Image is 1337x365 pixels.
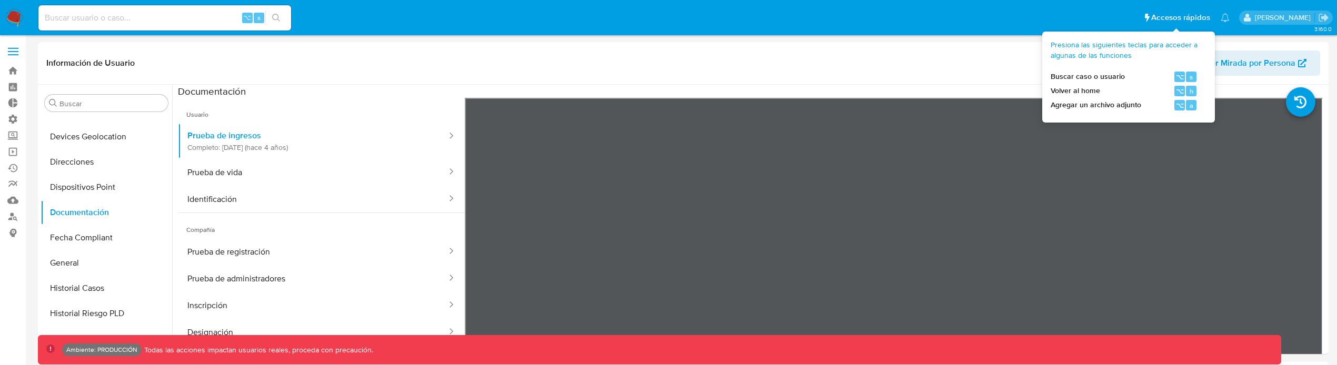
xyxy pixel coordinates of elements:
button: Documentación [41,200,172,225]
a: Salir [1318,12,1329,23]
span: ⌥ [1176,72,1184,82]
button: Devices Geolocation [41,124,172,149]
span: Agregar un archivo adjunto [1051,100,1141,110]
span: s [1190,72,1193,82]
span: ⌥ [1176,86,1184,96]
button: search-icon [265,11,287,25]
button: General [41,250,172,276]
span: a [1190,100,1193,110]
p: juan.jsosa@mercadolibre.com.co [1255,13,1314,23]
p: Ambiente: PRODUCCIÓN [66,348,137,352]
button: Buscar [49,99,57,107]
button: Historial Riesgo PLD [41,301,172,326]
input: Buscar usuario o caso... [38,11,291,25]
span: Buscar caso o usuario [1051,72,1125,82]
button: Historial de conversaciones [41,326,172,351]
span: Presiona las siguientes teclas para acceder a algunas de las funciones [1051,40,1198,60]
button: Historial Casos [41,276,172,301]
button: Fecha Compliant [41,225,172,250]
button: Direcciones [41,149,172,175]
span: Ver Mirada por Persona [1205,50,1295,76]
a: Notificaciones [1221,13,1230,22]
input: Buscar [59,99,164,108]
h1: Información de Usuario [46,58,135,68]
span: h [1190,86,1193,96]
p: Todas las acciones impactan usuarios reales, proceda con precaución. [142,345,373,355]
span: Accesos rápidos [1151,12,1210,23]
button: Ver Mirada por Persona [1192,50,1320,76]
span: s [257,13,261,23]
span: ⌥ [1176,100,1184,110]
button: Dispositivos Point [41,175,172,200]
span: ⌥ [243,13,251,23]
span: Volver al home [1051,86,1100,96]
